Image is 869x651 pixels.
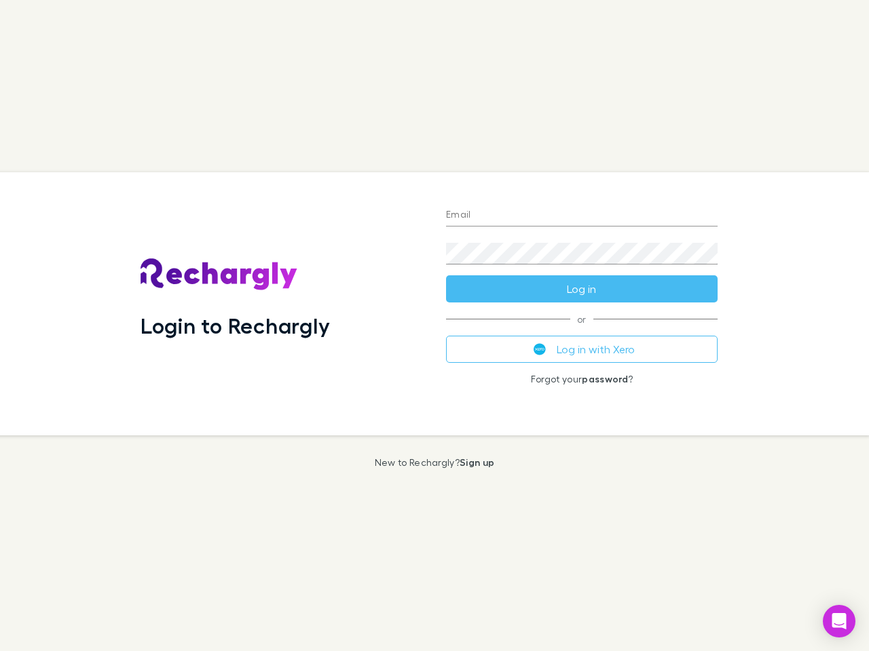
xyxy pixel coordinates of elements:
p: Forgot your ? [446,374,718,384]
a: Sign up [460,456,494,468]
span: or [446,319,718,319]
img: Rechargly's Logo [141,258,298,291]
button: Log in [446,275,718,302]
img: Xero's logo [534,343,546,355]
h1: Login to Rechargly [141,313,330,338]
a: password [582,373,628,384]
button: Log in with Xero [446,336,718,363]
div: Open Intercom Messenger [823,605,855,637]
p: New to Rechargly? [375,457,495,468]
